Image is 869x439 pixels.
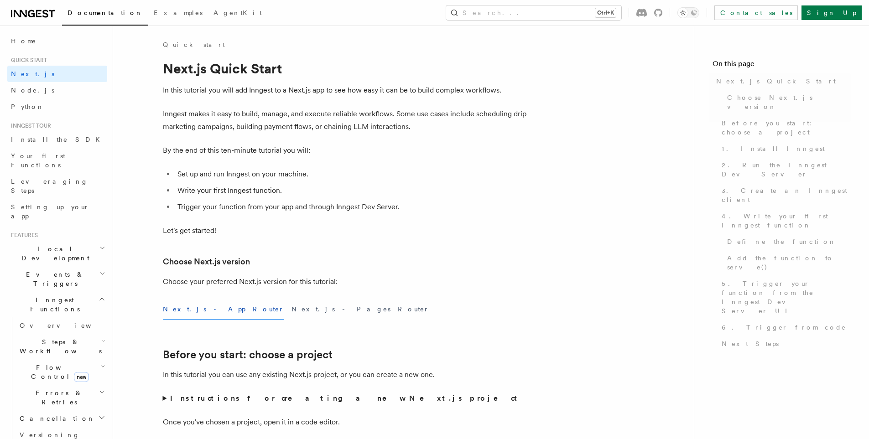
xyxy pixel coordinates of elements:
[7,66,107,82] a: Next.js
[16,337,102,356] span: Steps & Workflows
[718,275,851,319] a: 5. Trigger your function from the Inngest Dev Server UI
[723,250,851,275] a: Add the function to serve()
[7,57,47,64] span: Quick start
[7,292,107,317] button: Inngest Functions
[727,93,851,111] span: Choose Next.js version
[11,203,89,220] span: Setting up your app
[213,9,262,16] span: AgentKit
[718,140,851,157] a: 1. Install Inngest
[722,212,851,230] span: 4. Write your first Inngest function
[722,160,851,179] span: 2. Run the Inngest Dev Server
[175,168,528,181] li: Set up and run Inngest on your machine.
[718,182,851,208] a: 3. Create an Inngest client
[11,70,54,77] span: Next.js
[11,136,105,143] span: Install the SDK
[7,232,38,239] span: Features
[16,414,95,423] span: Cancellation
[801,5,862,20] a: Sign Up
[148,3,208,25] a: Examples
[170,394,521,403] strong: Instructions for creating a new Next.js project
[11,103,44,110] span: Python
[11,36,36,46] span: Home
[718,115,851,140] a: Before you start: choose a project
[68,9,143,16] span: Documentation
[154,9,203,16] span: Examples
[722,144,825,153] span: 1. Install Inngest
[16,334,107,359] button: Steps & Workflows
[7,33,107,49] a: Home
[722,119,851,137] span: Before you start: choose a project
[7,131,107,148] a: Install the SDK
[11,152,65,169] span: Your first Functions
[74,372,89,382] span: new
[677,7,699,18] button: Toggle dark mode
[163,60,528,77] h1: Next.js Quick Start
[62,3,148,26] a: Documentation
[716,77,836,86] span: Next.js Quick Start
[16,410,107,427] button: Cancellation
[7,199,107,224] a: Setting up your app
[7,266,107,292] button: Events & Triggers
[208,3,267,25] a: AgentKit
[20,322,114,329] span: Overview
[718,157,851,182] a: 2. Run the Inngest Dev Server
[7,270,99,288] span: Events & Triggers
[163,368,528,381] p: In this tutorial you can use any existing Next.js project, or you can create a new one.
[16,363,100,381] span: Flow Control
[7,244,99,263] span: Local Development
[727,237,836,246] span: Define the function
[713,58,851,73] h4: On this page
[11,87,54,94] span: Node.js
[16,385,107,410] button: Errors & Retries
[163,108,528,133] p: Inngest makes it easy to build, manage, and execute reliable workflows. Some use cases include sc...
[163,144,528,157] p: By the end of this ten-minute tutorial you will:
[163,224,528,237] p: Let's get started!
[163,255,250,268] a: Choose Next.js version
[11,178,88,194] span: Leveraging Steps
[175,201,528,213] li: Trigger your function from your app and through Inngest Dev Server.
[7,122,51,129] span: Inngest tour
[20,431,80,439] span: Versioning
[722,339,779,348] span: Next Steps
[727,253,851,272] span: Add the function to serve()
[163,84,528,97] p: In this tutorial you will add Inngest to a Next.js app to see how easy it can be to build complex...
[723,89,851,115] a: Choose Next.js version
[7,98,107,115] a: Python
[718,319,851,336] a: 6. Trigger from code
[713,73,851,89] a: Next.js Quick Start
[722,323,846,332] span: 6. Trigger from code
[722,186,851,204] span: 3. Create an Inngest client
[163,299,284,320] button: Next.js - App Router
[7,295,99,314] span: Inngest Functions
[723,233,851,250] a: Define the function
[722,279,851,315] span: 5. Trigger your function from the Inngest Dev Server UI
[163,416,528,429] p: Once you've chosen a project, open it in a code editor.
[163,40,225,49] a: Quick start
[291,299,429,320] button: Next.js - Pages Router
[16,317,107,334] a: Overview
[7,241,107,266] button: Local Development
[16,388,99,407] span: Errors & Retries
[175,184,528,197] li: Write your first Inngest function.
[16,359,107,385] button: Flow Controlnew
[595,8,616,17] kbd: Ctrl+K
[718,336,851,352] a: Next Steps
[163,275,528,288] p: Choose your preferred Next.js version for this tutorial:
[718,208,851,233] a: 4. Write your first Inngest function
[7,173,107,199] a: Leveraging Steps
[446,5,621,20] button: Search...Ctrl+K
[7,82,107,98] a: Node.js
[714,5,798,20] a: Contact sales
[7,148,107,173] a: Your first Functions
[163,348,333,361] a: Before you start: choose a project
[163,392,528,405] summary: Instructions for creating a new Next.js project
